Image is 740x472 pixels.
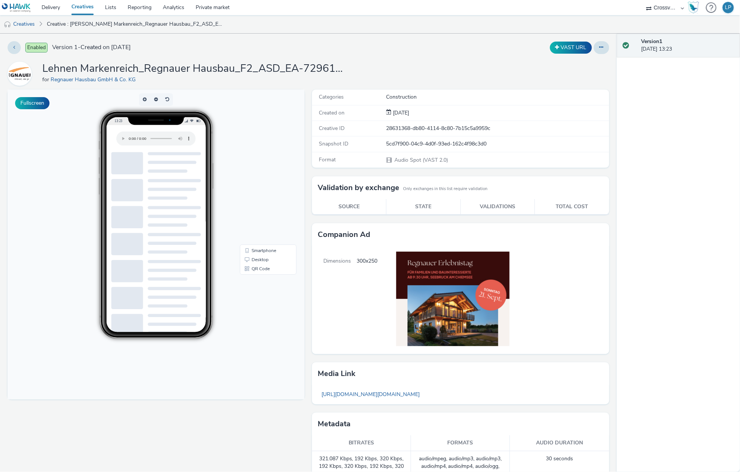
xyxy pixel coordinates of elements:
[9,63,31,85] img: Regnauer Hausbau GmbH & Co. KG
[641,38,734,53] div: [DATE] 13:23
[244,168,261,172] span: Desktop
[234,166,287,175] li: Desktop
[411,435,510,451] th: Formats
[550,42,592,54] button: VAST URL
[319,109,345,116] span: Created on
[510,435,609,451] th: Audio duration
[357,246,377,354] span: 300x250
[244,159,269,163] span: Smartphone
[43,15,228,33] a: Creative : [PERSON_NAME] Markenreich_Regnauer Hausbau_F2_ASD_EA-72961-75744
[234,175,287,184] li: QR Code
[403,186,487,192] small: Only exchanges in this list require validation
[319,140,348,147] span: Snapshot ID
[392,109,409,117] div: Creation 27 August 2025, 13:23
[535,199,609,215] th: Total cost
[318,229,370,240] h3: Companion Ad
[377,246,515,352] img: Companion Ad
[4,21,11,28] img: audio
[725,2,732,13] div: LP
[42,76,51,83] span: for
[312,246,357,354] span: Dimensions
[318,368,355,379] h3: Media link
[312,199,386,215] th: Source
[318,387,423,402] a: [URL][DOMAIN_NAME][DOMAIN_NAME]
[234,156,287,166] li: Smartphone
[386,125,609,132] div: 28631368-db80-4114-8c80-7b15c5a9959c
[319,156,336,163] span: Format
[641,38,663,45] strong: Version 1
[460,199,535,215] th: Validations
[394,156,448,164] span: Audio Spot (VAST 2.0)
[688,2,702,14] a: Hawk Academy
[25,43,48,53] span: Enabled
[688,2,699,14] img: Hawk Academy
[319,125,345,132] span: Creative ID
[318,418,351,430] h3: Metadata
[392,109,409,116] span: [DATE]
[244,177,262,181] span: QR Code
[386,140,609,148] div: 5cd7f900-04c9-4d0f-93ed-162c4f98c3d0
[312,435,411,451] th: Bitrates
[386,93,609,101] div: Construction
[15,97,49,109] button: Fullscreen
[548,42,594,54] div: Duplicate the creative as a VAST URL
[42,62,345,76] h1: Lehnen Markenreich_Regnauer Hausbau_F2_ASD_EA-72961-75744
[318,182,399,193] h3: Validation by exchange
[386,199,461,215] th: State
[51,76,139,83] a: Regnauer Hausbau GmbH & Co. KG
[107,29,115,33] span: 13:23
[2,3,31,12] img: undefined Logo
[52,43,131,52] span: Version 1 - Created on [DATE]
[8,70,35,77] a: Regnauer Hausbau GmbH & Co. KG
[319,93,344,101] span: Categories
